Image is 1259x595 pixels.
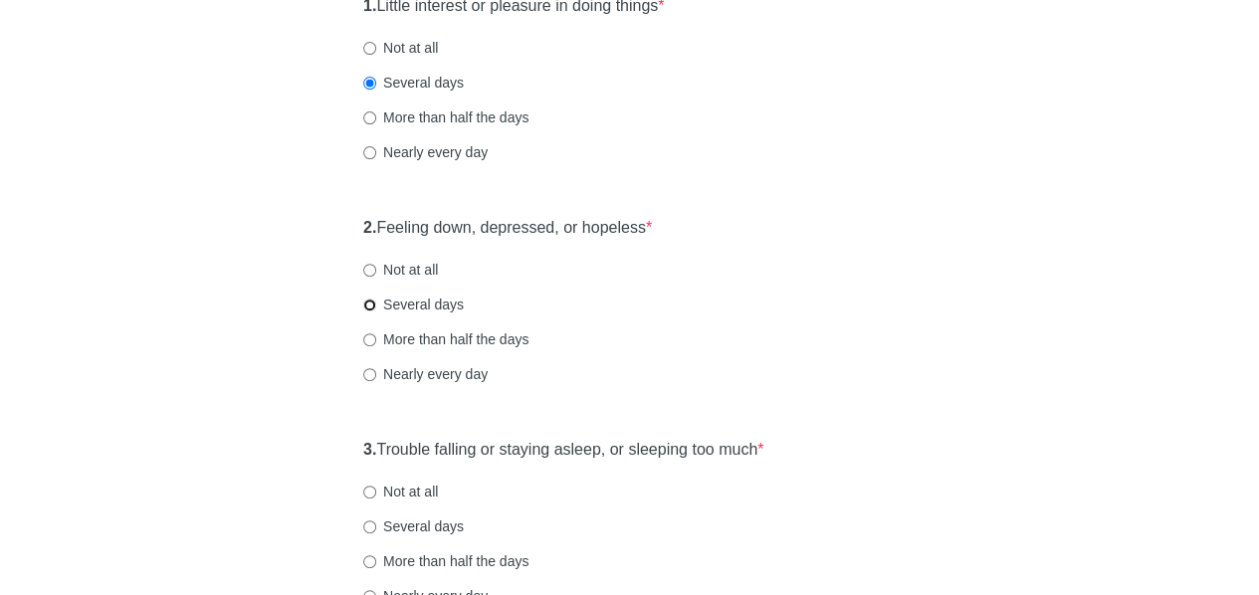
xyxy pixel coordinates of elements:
[363,146,376,159] input: Nearly every day
[363,368,376,381] input: Nearly every day
[363,38,438,58] label: Not at all
[363,111,376,124] input: More than half the days
[363,107,528,127] label: More than half the days
[363,520,376,533] input: Several days
[363,217,652,240] label: Feeling down, depressed, or hopeless
[363,516,464,536] label: Several days
[363,364,488,384] label: Nearly every day
[363,329,528,349] label: More than half the days
[363,439,763,462] label: Trouble falling or staying asleep, or sleeping too much
[363,260,438,280] label: Not at all
[363,555,376,568] input: More than half the days
[363,486,376,498] input: Not at all
[363,42,376,55] input: Not at all
[363,298,376,311] input: Several days
[363,441,376,458] strong: 3.
[363,219,376,236] strong: 2.
[363,551,528,571] label: More than half the days
[363,482,438,501] label: Not at all
[363,295,464,314] label: Several days
[363,73,464,93] label: Several days
[363,264,376,277] input: Not at all
[363,333,376,346] input: More than half the days
[363,142,488,162] label: Nearly every day
[363,77,376,90] input: Several days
